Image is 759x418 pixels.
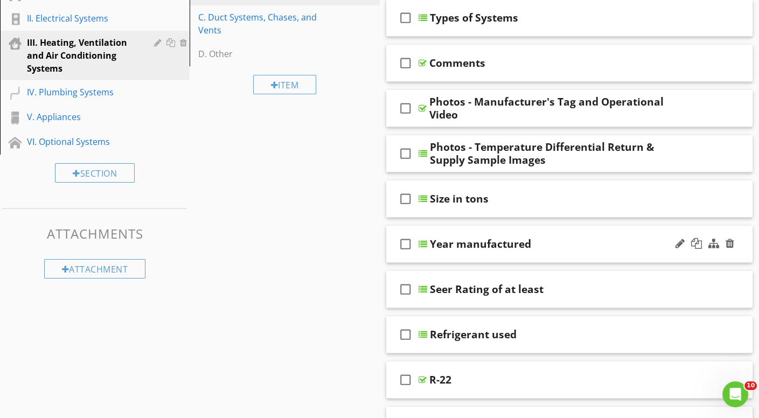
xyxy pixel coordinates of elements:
i: check_box_outline_blank [397,95,414,121]
i: check_box_outline_blank [397,276,414,302]
div: Size in tons [430,192,489,205]
div: III. Heating, Ventilation and Air Conditioning Systems [27,36,138,75]
i: check_box_outline_blank [397,231,414,257]
div: Refrigerant used [430,328,517,341]
div: Comments [429,57,485,69]
i: check_box_outline_blank [397,322,414,347]
div: Item [253,75,317,94]
div: IV. Plumbing Systems [27,86,138,99]
span: 10 [744,381,757,390]
div: C. Duct Systems, Chases, and Vents [198,11,333,37]
div: II. Electrical Systems [27,12,138,25]
iframe: Intercom live chat [722,381,748,407]
div: Seer Rating of at least [430,283,544,296]
div: Section [55,163,135,183]
div: Types of Systems [430,11,518,24]
i: check_box_outline_blank [397,5,414,31]
i: check_box_outline_blank [397,141,414,166]
div: Year manufactured [430,238,531,250]
div: D. Other [198,47,333,60]
i: check_box_outline_blank [397,367,414,393]
div: Attachment [44,259,146,278]
div: VI. Optional Systems [27,135,138,148]
div: R-22 [429,373,451,386]
div: Photos - Temperature Differential Return & Supply Sample Images [430,141,688,166]
i: check_box_outline_blank [397,50,414,76]
div: V. Appliances [27,110,138,123]
i: check_box_outline_blank [397,186,414,212]
div: Photos - Manufacturer's Tag and Operational Video [429,95,688,121]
